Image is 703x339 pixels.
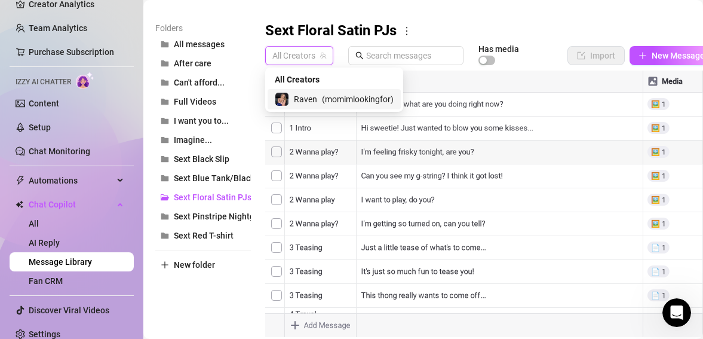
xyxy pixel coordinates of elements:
[174,78,225,87] span: Can't afford...
[401,26,412,36] span: more
[155,92,251,111] button: Full Videos
[14,203,225,216] div: Did this answer your question?
[16,200,23,209] img: Chat Copilot
[208,5,231,28] button: Expand window
[161,117,169,125] span: folder
[161,174,169,182] span: folder
[79,215,97,239] span: 😞
[478,45,519,53] article: Has media
[161,155,169,163] span: folder
[275,93,288,106] img: Raven
[155,226,251,245] button: Sext Red T-shirt
[366,49,456,62] input: Search messages
[76,72,94,89] img: AI Chatter
[155,149,251,169] button: Sext Black Slip
[174,231,234,240] span: Sext Red T-shirt
[155,130,251,149] button: Imagine...
[567,46,625,65] button: Import
[29,47,114,57] a: Purchase Subscription
[29,276,63,286] a: Fan CRM
[29,329,60,339] a: Settings
[155,188,251,207] button: Sext Floral Satin PJs
[29,257,92,267] a: Message Library
[174,97,216,106] span: Full Videos
[161,78,169,87] span: folder
[29,146,90,156] a: Chat Monitoring
[72,254,167,264] a: Open in help center
[29,123,51,132] a: Setup
[29,23,87,33] a: Team Analytics
[638,51,647,60] span: plus
[29,219,39,228] a: All
[161,231,169,240] span: folder
[29,306,109,315] a: Discover Viral Videos
[155,111,251,130] button: I want you to...
[161,59,169,68] span: folder
[29,195,113,214] span: Chat Copilot
[29,171,113,190] span: Automations
[161,212,169,221] span: folder
[174,59,211,68] span: After care
[29,99,59,108] a: Content
[272,47,326,65] span: All Creators
[155,22,251,35] article: Folders
[174,154,229,164] span: Sext Black Slip
[174,173,298,183] span: Sext Blue Tank/Black gym shorts
[155,73,251,92] button: Can't afford...
[73,215,104,239] span: disappointed reaction
[174,135,212,145] span: Imagine...
[155,255,251,274] button: New folder
[174,116,229,126] span: I want you to...
[320,52,327,59] span: team
[174,212,270,221] span: Sext Pinstripe Nightgown
[275,73,320,86] span: All Creators
[161,97,169,106] span: folder
[662,298,691,327] iframe: Intercom live chat
[174,39,225,49] span: All messages
[29,238,60,248] a: AI Reply
[104,215,135,239] span: neutral face reaction
[155,35,251,54] button: All messages
[161,40,169,48] span: folder
[155,169,251,188] button: Sext Blue Tank/Black gym shorts
[16,176,25,185] span: thunderbolt
[161,193,169,201] span: folder-open
[155,54,251,73] button: After care
[161,261,169,269] span: plus
[355,51,364,60] span: search
[322,93,394,106] span: ( momimlookingfor )
[265,22,397,41] h3: Sext Floral Satin PJs
[135,215,166,239] span: smiley reaction
[110,215,128,239] span: 😐
[174,260,215,270] span: New folder
[155,207,251,226] button: Sext Pinstripe Nightgown
[8,5,30,28] button: go back
[294,93,317,106] span: Raven
[142,215,159,239] span: 😃
[161,136,169,144] span: folder
[174,193,251,202] span: Sext Floral Satin PJs
[16,77,71,88] span: Izzy AI Chatter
